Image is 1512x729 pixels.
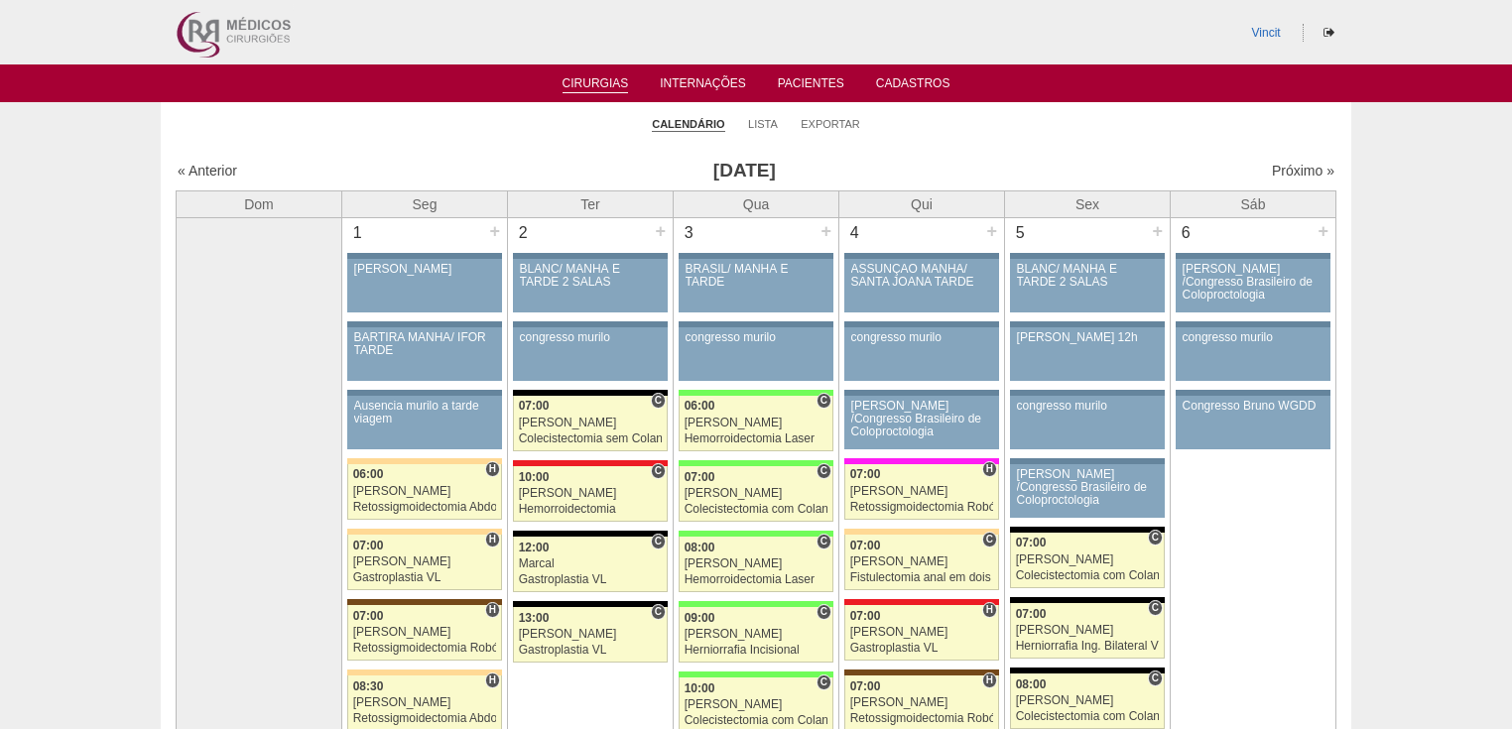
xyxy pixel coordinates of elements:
a: H 07:00 [PERSON_NAME] Gastroplastia VL [844,605,999,661]
a: Ausencia murilo a tarde viagem [347,396,502,449]
span: 07:00 [850,679,881,693]
div: Key: Aviso [1176,253,1330,259]
div: Key: Aviso [1010,458,1165,464]
th: Ter [508,190,674,217]
div: Key: Blanc [1010,668,1165,673]
a: C 07:00 [PERSON_NAME] Colecistectomia sem Colangiografia VL [513,396,668,451]
div: [PERSON_NAME] [685,628,828,641]
div: Key: Aviso [1176,321,1330,327]
span: Consultório [982,532,997,547]
div: BARTIRA MANHÃ/ IFOR TARDE [354,331,496,357]
a: congresso murilo [513,327,668,381]
div: + [818,218,834,244]
span: 09:00 [685,611,715,625]
a: C 08:00 [PERSON_NAME] Hemorroidectomia Laser [679,537,833,592]
span: 10:00 [519,470,550,484]
div: Key: Brasil [679,390,833,396]
div: Key: Aviso [679,253,833,259]
a: C 08:00 [PERSON_NAME] Colecistectomia com Colangiografia VL [1010,673,1165,729]
div: 5 [1005,218,1036,248]
div: congresso murilo [851,331,993,344]
span: 08:00 [685,541,715,554]
a: BARTIRA MANHÃ/ IFOR TARDE [347,327,502,381]
div: Key: Blanc [1010,527,1165,533]
div: Key: Brasil [679,460,833,466]
span: Consultório [651,463,666,479]
div: [PERSON_NAME] /Congresso Brasileiro de Coloproctologia [1017,468,1159,508]
a: Cadastros [876,76,950,96]
a: BRASIL/ MANHÃ E TARDE [679,259,833,312]
a: ASSUNÇÃO MANHÃ/ SANTA JOANA TARDE [844,259,999,312]
a: BLANC/ MANHÃ E TARDE 2 SALAS [513,259,668,312]
div: Gastroplastia VL [519,573,663,586]
div: BLANC/ MANHÃ E TARDE 2 SALAS [520,263,662,289]
a: congresso murilo [679,327,833,381]
a: congresso murilo [1176,327,1330,381]
div: 6 [1171,218,1201,248]
h3: [DATE] [455,157,1034,185]
th: Sáb [1171,190,1336,217]
span: 07:00 [353,539,384,552]
span: 10:00 [685,681,715,695]
div: + [486,218,503,244]
div: Retossigmoidectomia Robótica [850,501,994,514]
span: 07:00 [850,539,881,552]
div: Ausencia murilo a tarde viagem [354,400,496,425]
span: Consultório [817,604,831,620]
span: Hospital [982,672,997,688]
a: C 07:00 [PERSON_NAME] Fistulectomia anal em dois tempos [844,535,999,590]
div: [PERSON_NAME] [685,557,828,570]
a: Cirurgias [563,76,629,93]
div: congresso murilo [686,331,827,344]
div: Key: Aviso [1176,390,1330,396]
div: Marcal [519,557,663,570]
a: congresso murilo [1010,396,1165,449]
div: 2 [508,218,539,248]
span: Consultório [1148,600,1163,616]
a: congresso murilo [844,327,999,381]
div: Hemorroidectomia Laser [685,573,828,586]
span: 07:00 [1016,536,1047,549]
div: + [983,218,1000,244]
span: Hospital [485,602,500,618]
div: Key: Brasil [679,671,833,677]
div: 4 [839,218,870,248]
a: C 10:00 [PERSON_NAME] Hemorroidectomia [513,466,668,522]
div: Key: Brasil [679,601,833,607]
span: 07:00 [685,470,715,484]
a: [PERSON_NAME] [347,259,502,312]
div: Key: Pro Matre [844,458,999,464]
span: Consultório [817,674,831,690]
i: Sair [1323,27,1334,39]
a: Lista [748,117,778,131]
div: Key: Santa Joana [844,669,999,675]
div: [PERSON_NAME] [850,555,994,568]
span: 12:00 [519,541,550,554]
div: Key: Aviso [347,321,502,327]
div: [PERSON_NAME] [519,487,663,500]
div: Gastroplastia VL [353,571,497,584]
a: C 07:00 [PERSON_NAME] Colecistectomia com Colangiografia VL [679,466,833,522]
span: 06:00 [685,399,715,413]
div: BRASIL/ MANHÃ E TARDE [686,263,827,289]
span: 07:00 [1016,607,1047,621]
div: Key: Aviso [1010,253,1165,259]
th: Seg [342,190,508,217]
div: [PERSON_NAME] [1016,624,1160,637]
div: ASSUNÇÃO MANHÃ/ SANTA JOANA TARDE [851,263,993,289]
div: Key: Bartira [844,529,999,535]
div: Key: Aviso [347,253,502,259]
div: Retossigmoidectomia Abdominal VL [353,501,497,514]
span: Hospital [982,461,997,477]
div: [PERSON_NAME] [850,696,994,709]
div: [PERSON_NAME] [353,555,497,568]
a: H 06:00 [PERSON_NAME] Retossigmoidectomia Abdominal VL [347,464,502,520]
div: Gastroplastia VL [519,644,663,657]
a: C 06:00 [PERSON_NAME] Hemorroidectomia Laser [679,396,833,451]
div: [PERSON_NAME] [850,485,994,498]
th: Qui [839,190,1005,217]
div: Key: Aviso [513,321,668,327]
div: Key: Aviso [1010,321,1165,327]
span: Hospital [485,672,500,688]
div: [PERSON_NAME] [1016,553,1160,566]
